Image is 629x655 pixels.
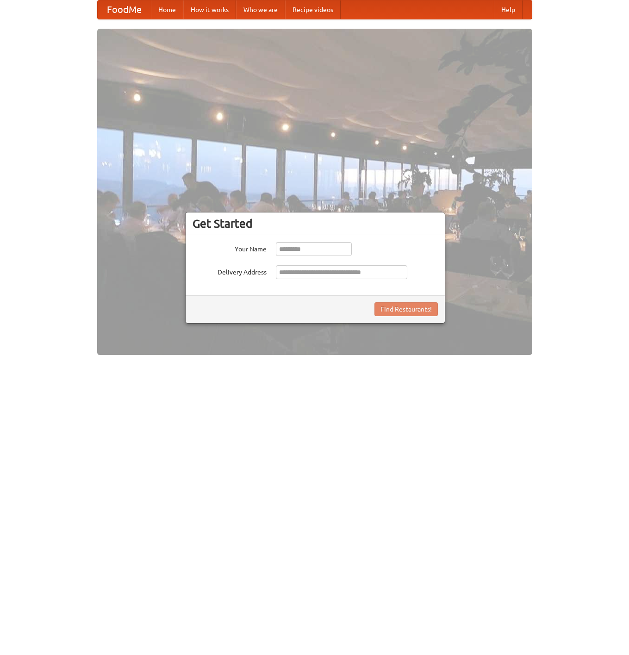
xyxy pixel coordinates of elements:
[183,0,236,19] a: How it works
[193,265,267,277] label: Delivery Address
[98,0,151,19] a: FoodMe
[374,302,438,316] button: Find Restaurants!
[494,0,523,19] a: Help
[236,0,285,19] a: Who we are
[193,217,438,231] h3: Get Started
[193,242,267,254] label: Your Name
[285,0,341,19] a: Recipe videos
[151,0,183,19] a: Home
